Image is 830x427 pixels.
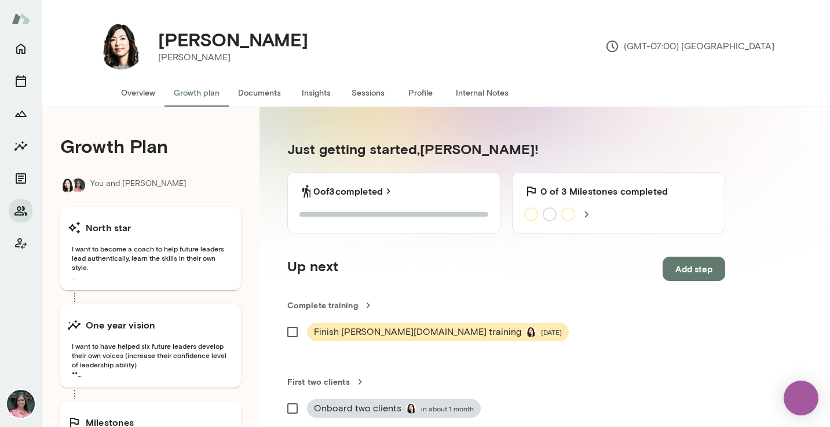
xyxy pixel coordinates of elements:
[406,403,416,414] img: Angela Byers
[158,28,308,50] h4: [PERSON_NAME]
[287,257,338,281] h5: Up next
[421,404,474,413] span: in about 1 month
[9,102,32,125] button: Growth Plan
[60,135,241,157] h4: Growth Plan
[314,402,401,415] span: Onboard two clients
[61,178,75,192] img: Angela Byers
[60,207,241,290] button: North starI want to become a coach to help future leaders lead authentically, learn the skills in...
[287,140,725,158] h5: Just getting started, [PERSON_NAME] !
[86,318,155,332] h6: One year vision
[9,37,32,60] button: Home
[60,304,241,388] button: One year visionI want to have helped six future leaders develop their own voices (increase their ...
[287,376,725,388] a: First two clients
[9,167,32,190] button: Documents
[313,184,394,198] a: 0of3completed
[9,70,32,93] button: Sessions
[229,79,290,107] button: Documents
[314,325,521,339] span: Finish [PERSON_NAME][DOMAIN_NAME] training
[9,232,32,255] button: Client app
[394,79,447,107] button: Profile
[98,23,144,70] img: Angela Byers
[663,257,725,281] button: Add step
[342,79,394,107] button: Sessions
[67,244,234,281] span: I want to become a coach to help future leaders lead authentically, learn the skills in their own...
[541,327,562,337] span: [DATE]
[540,184,668,198] h6: 0 of 3 Milestones completed
[90,178,187,193] p: You and [PERSON_NAME]
[158,50,308,64] p: [PERSON_NAME]
[287,300,725,311] a: Complete training
[605,39,774,53] p: (GMT-07:00) [GEOGRAPHIC_DATA]
[12,8,30,30] img: Mento
[71,178,85,192] img: Michelle Rangel
[86,221,131,235] h6: North star
[307,399,481,418] div: Onboard two clientsAngela Byersin about 1 month
[67,341,234,378] span: I want to have helped six future leaders develop their own voices (increase their confidence leve...
[164,79,229,107] button: Growth plan
[447,79,518,107] button: Internal Notes
[112,79,164,107] button: Overview
[526,327,536,337] img: Angela Byers
[307,323,569,341] div: Finish [PERSON_NAME][DOMAIN_NAME] trainingAngela Byers[DATE]
[290,79,342,107] button: Insights
[7,390,35,418] img: Michelle Rangel
[9,199,32,222] button: Members
[9,134,32,158] button: Insights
